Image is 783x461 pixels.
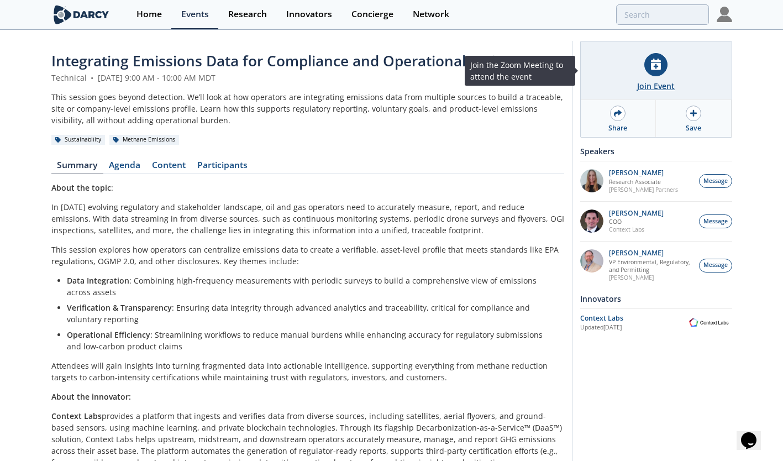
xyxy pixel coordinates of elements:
[703,217,728,226] span: Message
[608,123,627,133] div: Share
[737,417,772,450] iframe: chat widget
[51,201,564,236] p: In [DATE] evolving regulatory and stakeholder landscape, oil and gas operators need to accurately...
[51,182,111,193] strong: About the topic
[146,161,192,174] a: Content
[609,209,664,217] p: [PERSON_NAME]
[109,135,180,145] div: Methane Emissions
[136,10,162,19] div: Home
[580,142,732,161] div: Speakers
[51,161,103,174] a: Summary
[413,10,449,19] div: Network
[51,182,564,193] p: :
[580,209,603,233] img: 501ea5c4-0272-445a-a9c3-1e215b6764fd
[609,186,678,193] p: [PERSON_NAME] Partners
[51,411,102,421] strong: Context Labs
[67,329,150,340] strong: Operational Efficiency
[89,72,96,83] span: •
[228,10,267,19] div: Research
[192,161,254,174] a: Participants
[67,302,556,325] li: : Ensuring data integrity through advanced analytics and traceability, critical for compliance an...
[703,261,728,270] span: Message
[609,218,664,226] p: COO
[637,80,675,92] div: Join Event
[699,214,732,228] button: Message
[609,226,664,233] p: Context Labs
[580,313,686,323] div: Context Labs
[51,360,564,383] p: Attendees will gain insights into turning fragmented data into actionable intelligence, supportin...
[181,10,209,19] div: Events
[67,302,172,313] strong: Verification & Transparency
[703,177,728,186] span: Message
[286,10,332,19] div: Innovators
[580,169,603,192] img: 1e06ca1f-8078-4f37-88bf-70cc52a6e7bd
[609,274,693,281] p: [PERSON_NAME]
[51,391,131,402] strong: About the innovator:
[609,249,693,257] p: [PERSON_NAME]
[686,316,732,329] img: Context Labs
[609,258,693,274] p: VP Environmental, Regulatory, and Permitting
[351,10,393,19] div: Concierge
[699,259,732,273] button: Message
[580,249,603,273] img: ed2b4adb-f152-4947-b39b-7b15fa9ececc
[580,323,686,332] div: Updated [DATE]
[103,161,146,174] a: Agenda
[717,7,732,22] img: Profile
[51,72,564,83] div: Technical [DATE] 9:00 AM - 10:00 AM MDT
[609,169,678,177] p: [PERSON_NAME]
[67,329,556,352] li: : Streamlining workflows to reduce manual burdens while enhancing accuracy for regulatory submiss...
[51,135,106,145] div: Sustainability
[51,51,514,71] span: Integrating Emissions Data for Compliance and Operational Action
[51,91,564,126] div: This session goes beyond detection. We’ll look at how operators are integrating emissions data fr...
[67,275,129,286] strong: Data Integration
[51,5,112,24] img: logo-wide.svg
[609,178,678,186] p: Research Associate
[699,174,732,188] button: Message
[67,275,556,298] li: : Combining high-frequency measurements with periodic surveys to build a comprehensive view of em...
[580,289,732,308] div: Innovators
[686,123,701,133] div: Save
[616,4,709,25] input: Advanced Search
[51,244,564,267] p: This session explores how operators can centralize emissions data to create a verifiable, asset-l...
[580,313,732,332] a: Context Labs Updated[DATE] Context Labs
